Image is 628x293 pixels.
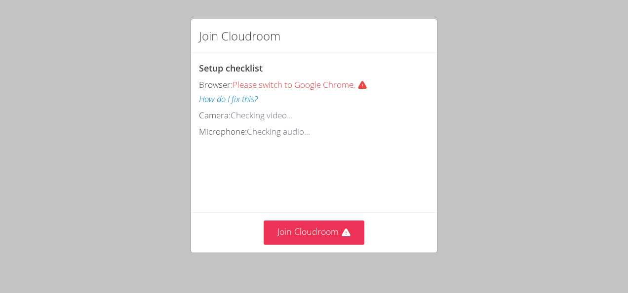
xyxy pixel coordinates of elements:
span: Camera: [199,110,231,121]
span: Checking audio... [247,126,310,137]
span: Browser: [199,79,233,90]
h2: Join Cloudroom [199,27,280,45]
span: Checking video... [231,110,293,121]
button: How do I fix this? [199,92,258,107]
button: Join Cloudroom [264,220,365,245]
span: Please switch to Google Chrome. [233,79,371,90]
span: Setup checklist [199,62,263,74]
span: Microphone: [199,126,247,137]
